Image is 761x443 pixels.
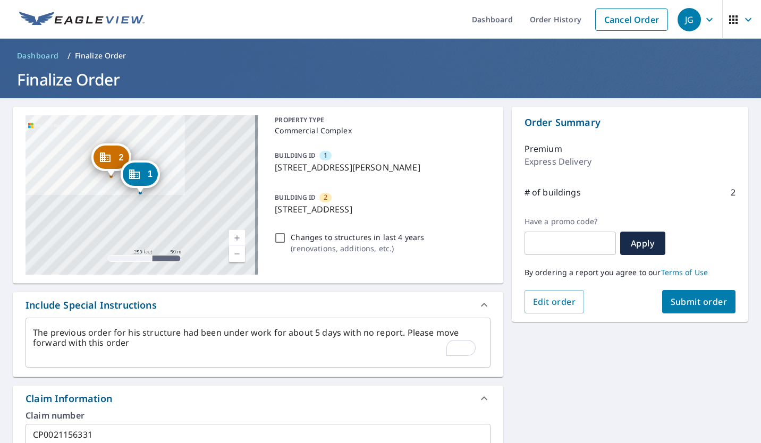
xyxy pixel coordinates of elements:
[324,150,327,160] span: 1
[26,411,491,420] label: Claim number
[525,142,562,155] p: Premium
[13,47,748,64] nav: breadcrumb
[275,161,486,174] p: [STREET_ADDRESS][PERSON_NAME]
[525,155,591,168] p: Express Delivery
[275,115,486,125] p: PROPERTY TYPE
[19,12,145,28] img: EV Logo
[121,160,160,193] div: Dropped pin, building 1, Commercial property, 10024 Office Center Ave Sappington, MO 63128
[33,328,483,358] textarea: To enrich screen reader interactions, please activate Accessibility in Grammarly extension settings
[13,47,63,64] a: Dashboard
[678,8,701,31] div: JG
[91,143,131,176] div: Dropped pin, building 2, Commercial property, 10026 Office Center Ave Saint Louis, MO 63128
[13,386,503,411] div: Claim Information
[13,69,748,90] h1: Finalize Order
[229,246,245,262] a: Current Level 17, Zoom Out
[26,298,157,312] div: Include Special Instructions
[324,192,327,202] span: 2
[148,170,153,178] span: 1
[661,267,708,277] a: Terms of Use
[75,50,126,61] p: Finalize Order
[595,8,668,31] a: Cancel Order
[731,186,735,199] p: 2
[229,230,245,246] a: Current Level 17, Zoom In
[525,186,581,199] p: # of buildings
[620,232,665,255] button: Apply
[291,243,424,254] p: ( renovations, additions, etc. )
[275,203,486,216] p: [STREET_ADDRESS]
[275,151,316,160] p: BUILDING ID
[26,391,112,406] div: Claim Information
[662,290,736,313] button: Submit order
[533,296,576,308] span: Edit order
[671,296,728,308] span: Submit order
[291,232,424,243] p: Changes to structures in last 4 years
[275,125,486,136] p: Commercial Complex
[525,290,585,313] button: Edit order
[67,49,71,62] li: /
[629,237,657,249] span: Apply
[525,268,735,277] p: By ordering a report you agree to our
[13,292,503,318] div: Include Special Instructions
[275,193,316,202] p: BUILDING ID
[525,115,735,130] p: Order Summary
[17,50,59,61] span: Dashboard
[119,154,123,161] span: 2
[525,217,616,226] label: Have a promo code?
